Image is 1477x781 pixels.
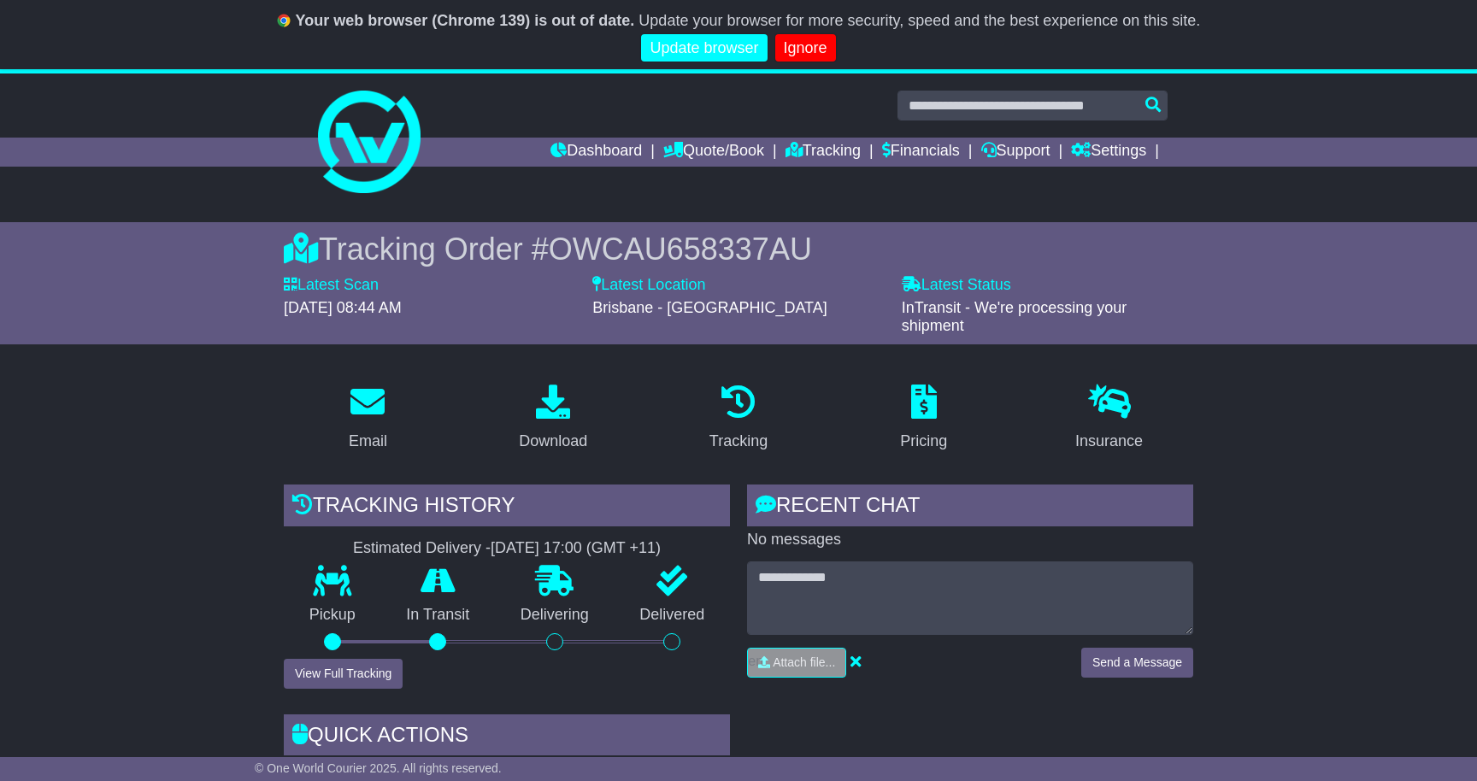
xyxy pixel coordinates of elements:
[296,12,635,29] b: Your web browser (Chrome 139) is out of date.
[549,232,812,267] span: OWCAU658337AU
[381,606,496,625] p: In Transit
[775,34,836,62] a: Ignore
[663,138,764,167] a: Quote/Book
[284,714,730,760] div: Quick Actions
[1075,430,1143,453] div: Insurance
[284,299,402,316] span: [DATE] 08:44 AM
[900,430,947,453] div: Pricing
[550,138,642,167] a: Dashboard
[284,231,1193,267] div: Tracking Order #
[882,138,960,167] a: Financials
[1081,648,1193,678] button: Send a Message
[338,379,398,459] a: Email
[889,379,958,459] a: Pricing
[255,761,502,775] span: © One World Courier 2025. All rights reserved.
[747,531,1193,549] p: No messages
[902,276,1011,295] label: Latest Status
[284,276,379,295] label: Latest Scan
[902,299,1127,335] span: InTransit - We're processing your shipment
[508,379,598,459] a: Download
[519,430,587,453] div: Download
[495,606,615,625] p: Delivering
[491,539,661,558] div: [DATE] 17:00 (GMT +11)
[641,34,767,62] a: Update browser
[747,484,1193,531] div: RECENT CHAT
[284,484,730,531] div: Tracking history
[981,138,1050,167] a: Support
[615,606,731,625] p: Delivered
[638,12,1200,29] span: Update your browser for more security, speed and the best experience on this site.
[592,276,705,295] label: Latest Location
[349,430,387,453] div: Email
[698,379,779,459] a: Tracking
[284,539,730,558] div: Estimated Delivery -
[592,299,827,316] span: Brisbane - [GEOGRAPHIC_DATA]
[786,138,861,167] a: Tracking
[1064,379,1154,459] a: Insurance
[1071,138,1146,167] a: Settings
[284,659,403,689] button: View Full Tracking
[709,430,768,453] div: Tracking
[284,606,381,625] p: Pickup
